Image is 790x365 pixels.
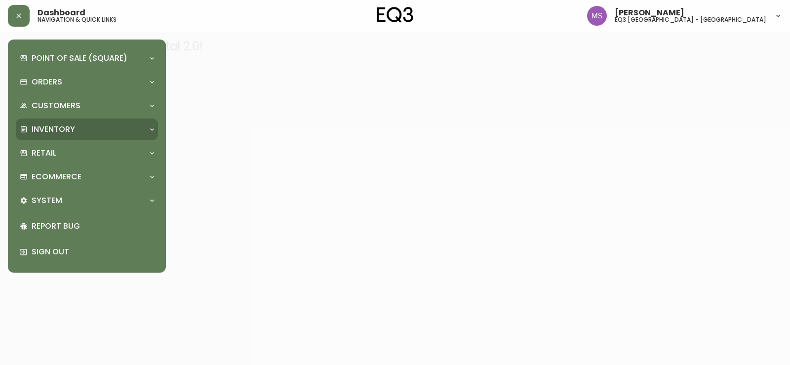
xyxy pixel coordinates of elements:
[32,195,62,206] p: System
[377,7,413,23] img: logo
[32,124,75,135] p: Inventory
[16,213,158,239] div: Report Bug
[16,71,158,93] div: Orders
[32,77,62,87] p: Orders
[38,9,85,17] span: Dashboard
[32,246,154,257] p: Sign Out
[32,148,56,159] p: Retail
[16,190,158,211] div: System
[615,17,766,23] h5: eq3 [GEOGRAPHIC_DATA] - [GEOGRAPHIC_DATA]
[16,119,158,140] div: Inventory
[32,100,80,111] p: Customers
[615,9,684,17] span: [PERSON_NAME]
[32,171,81,182] p: Ecommerce
[32,53,127,64] p: Point of Sale (Square)
[16,95,158,117] div: Customers
[587,6,607,26] img: 1b6e43211f6f3cc0b0729c9049b8e7af
[38,17,117,23] h5: navigation & quick links
[16,166,158,188] div: Ecommerce
[16,142,158,164] div: Retail
[16,47,158,69] div: Point of Sale (Square)
[32,221,154,232] p: Report Bug
[16,239,158,265] div: Sign Out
